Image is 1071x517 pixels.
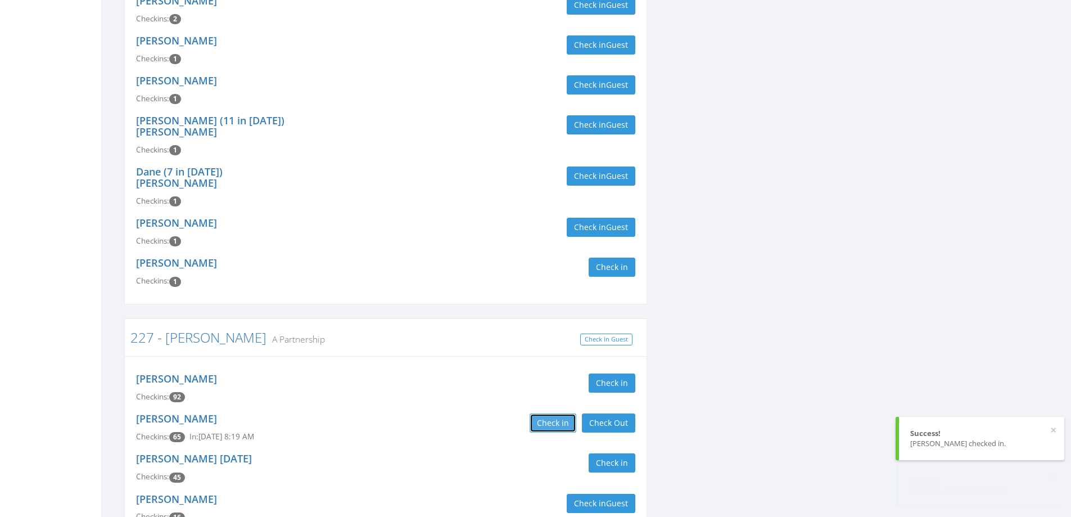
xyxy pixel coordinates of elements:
span: Guest [606,222,628,232]
a: [PERSON_NAME] (11 in [DATE]) [PERSON_NAME] [136,114,284,138]
span: Checkin count [169,392,185,402]
div: Success! [910,475,1053,485]
div: Success! [910,428,1053,439]
span: Checkins: [136,53,169,64]
a: [PERSON_NAME] [136,216,217,230]
a: 227 - [PERSON_NAME] [130,328,266,347]
a: Check In Guest [580,334,632,345]
a: [PERSON_NAME] [136,34,217,47]
button: Check Out [582,413,635,433]
button: Check inGuest [567,35,635,55]
a: [PERSON_NAME] [136,372,217,385]
span: Guest [606,79,628,90]
button: Check inGuest [567,494,635,513]
span: Checkins: [136,14,169,24]
span: Checkin count [169,236,181,246]
div: [PERSON_NAME] checked in. [910,485,1053,496]
span: Checkins: [136,392,169,402]
button: × [1050,425,1056,436]
span: Checkin count [169,94,181,104]
a: Dane (7 in [DATE]) [PERSON_NAME] [136,165,223,190]
span: Checkin count [169,277,181,287]
a: [PERSON_NAME] [136,74,217,87]
a: [PERSON_NAME] [136,492,217,506]
span: Checkins: [136,471,169,482]
span: Checkins: [136,145,169,155]
button: Check inGuest [567,218,635,237]
span: Guest [606,170,628,181]
button: Check in [589,374,635,393]
span: Checkins: [136,93,169,104]
button: Check inGuest [567,75,635,95]
button: Check in [530,413,576,433]
button: Check inGuest [567,115,635,134]
button: Check in [589,453,635,473]
span: Checkin count [169,196,181,206]
span: Checkins: [136,431,169,442]
span: Guest [606,498,628,509]
span: Checkin count [169,145,181,155]
span: Checkins: [136,196,169,206]
button: Check inGuest [567,167,635,186]
span: Checkin count [169,473,185,483]
button: × [1050,471,1056,483]
small: A Partnership [266,333,325,345]
span: Checkin count [169,14,181,24]
button: Check in [589,258,635,277]
span: Checkin count [169,54,181,64]
a: [PERSON_NAME] [136,412,217,425]
div: [PERSON_NAME] checked in. [910,438,1053,449]
a: [PERSON_NAME] [DATE] [136,452,252,465]
span: In: [DATE] 8:19 AM [189,431,254,442]
span: Checkins: [136,236,169,246]
span: Checkin count [169,432,185,442]
span: Checkins: [136,276,169,286]
span: Guest [606,39,628,50]
a: [PERSON_NAME] [136,256,217,269]
span: Guest [606,119,628,130]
